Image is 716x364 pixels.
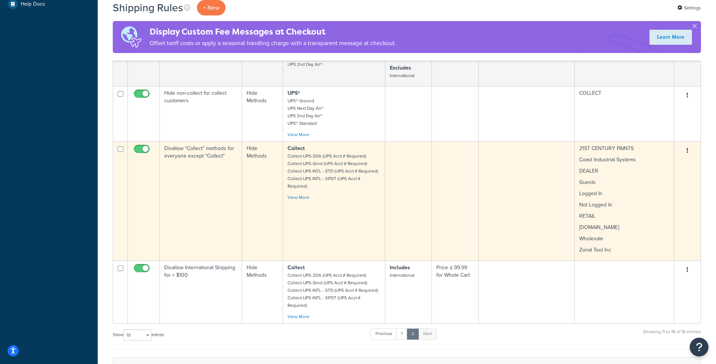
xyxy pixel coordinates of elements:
[160,261,242,323] td: Disallow International Shipping for < $100
[579,246,669,254] p: Zonal Tool Inc
[579,201,669,209] p: Not Logged In
[288,153,378,190] small: Collect-UPS-2DA (UPS Acct # Required) Collect-UPS-Grnd (UPS Acct # Required) Collect-UPS INTL - S...
[579,190,669,197] p: Logged In
[288,144,305,152] strong: Collect
[113,329,164,341] label: Show entries
[288,313,309,320] a: View More
[390,264,410,271] strong: Includes
[579,212,669,220] p: RETAIL
[575,42,674,86] td: Collect Eligible Customers
[160,42,242,86] td: Free Shipping Over $150 (incl Collect)
[242,141,283,261] td: Hide Methods
[242,261,283,323] td: Hide Methods
[21,1,45,8] span: Help Docs
[390,72,415,79] small: International
[288,272,378,309] small: Collect-UPS-2DA (UPS Acct # Required) Collect-UPS-Grnd (UPS Acct # Required) Collect-UPS INTL - S...
[579,167,669,175] p: DEALER
[643,328,701,344] div: Showing 11 to 18 of 18 entries
[407,328,419,340] a: 2
[677,3,701,13] a: Settings
[579,156,669,164] p: Coast Industrial Systems
[390,64,411,72] strong: Excludes
[123,329,151,341] select: Showentries
[396,328,407,340] a: 1
[579,224,669,231] p: [DOMAIN_NAME]
[160,141,242,261] td: Disallow "Collect" methods for everyone except "Collect"
[242,42,283,86] td: Free Shipping
[288,264,305,271] strong: Collect
[371,328,397,340] a: Previous
[432,261,479,323] td: Price ≤ 99.99 for Whole Cart
[288,131,309,138] a: View More
[288,194,309,201] a: View More
[160,86,242,141] td: Hide non-collect for collect customers
[418,328,437,340] a: Next
[575,141,674,261] td: 21ST CENTURY PAINTS
[432,42,479,86] td: Free Shipping over $150
[150,38,396,49] p: Offset tariff costs or apply a seasonal handling charge with a transparent message at checkout.
[288,89,300,97] strong: UPS®
[113,0,183,15] h1: Shipping Rules
[390,272,415,279] small: International
[579,235,669,243] p: Wholesale
[649,30,692,45] a: Learn More
[242,86,283,141] td: Hide Methods
[579,179,669,186] p: Guests
[288,97,324,127] small: UPS® Ground UPS Next Day Air® UPS 2nd Day Air® UPS® Standard
[575,86,674,141] td: COLLECT
[113,21,150,53] img: duties-banner-06bc72dcb5fe05cb3f9472aba00be2ae8eb53ab6f0d8bb03d382ba314ac3c341.png
[150,26,396,38] h4: Display Custom Fee Messages at Checkout
[690,338,708,356] button: Open Resource Center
